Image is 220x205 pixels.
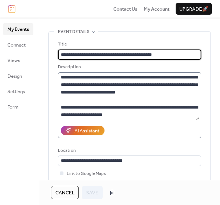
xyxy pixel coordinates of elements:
[58,147,200,154] div: Location
[58,63,200,71] div: Description
[7,26,29,33] span: My Events
[3,101,33,113] a: Form
[61,126,104,135] button: AI Assistant
[67,170,106,177] span: Link to Google Maps
[3,70,33,82] a: Design
[51,186,79,199] button: Cancel
[7,88,25,95] span: Settings
[144,5,169,12] a: My Account
[7,57,20,64] span: Views
[7,41,26,49] span: Connect
[113,6,137,13] span: Contact Us
[74,127,99,135] div: AI Assistant
[3,85,33,97] a: Settings
[176,3,212,15] button: Upgrade🚀
[58,28,89,36] span: Event details
[144,6,169,13] span: My Account
[7,73,22,80] span: Design
[55,189,74,197] span: Cancel
[3,23,33,35] a: My Events
[7,103,19,111] span: Form
[3,54,33,66] a: Views
[58,41,200,48] div: Title
[3,39,33,51] a: Connect
[113,5,137,12] a: Contact Us
[179,6,208,13] span: Upgrade 🚀
[8,5,15,13] img: logo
